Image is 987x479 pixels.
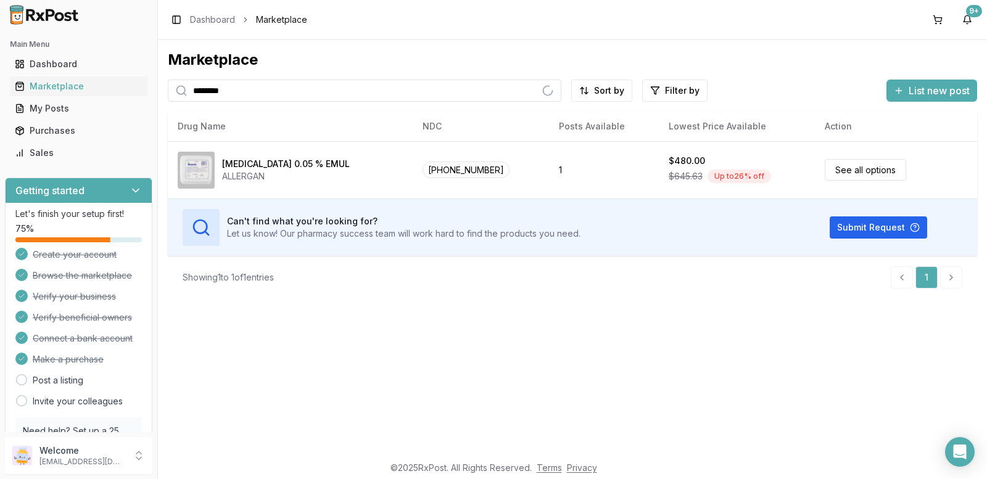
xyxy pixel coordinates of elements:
[23,425,134,462] p: Need help? Set up a 25 minute call with our team to set up.
[537,462,562,473] a: Terms
[33,248,117,261] span: Create your account
[659,112,815,141] th: Lowest Price Available
[168,50,977,70] div: Marketplace
[10,53,147,75] a: Dashboard
[33,395,123,407] a: Invite your colleagues
[5,121,152,141] button: Purchases
[227,227,580,240] p: Let us know! Our pharmacy success team will work hard to find the products you need.
[886,80,977,102] button: List new post
[33,332,133,345] span: Connect a bank account
[5,54,152,74] button: Dashboard
[15,58,142,70] div: Dashboard
[966,5,982,17] div: 9+
[222,158,350,170] div: [MEDICAL_DATA] 0.05 % EMUL
[15,102,142,115] div: My Posts
[12,446,32,465] img: User avatar
[571,80,632,102] button: Sort by
[669,170,703,182] span: $645.63
[413,112,549,141] th: NDC
[549,141,659,199] td: 1
[10,97,147,120] a: My Posts
[15,125,142,137] div: Purchases
[33,290,116,303] span: Verify your business
[39,444,125,457] p: Welcome
[642,80,708,102] button: Filter by
[190,14,307,26] nav: breadcrumb
[957,10,977,30] button: 9+
[5,143,152,163] button: Sales
[669,155,705,167] div: $480.00
[915,266,938,289] a: 1
[708,170,771,183] div: Up to 26 % off
[256,14,307,26] span: Marketplace
[10,75,147,97] a: Marketplace
[15,223,34,235] span: 75 %
[39,457,125,467] p: [EMAIL_ADDRESS][DOMAIN_NAME]
[825,159,906,181] a: See all options
[594,84,624,97] span: Sort by
[886,86,977,98] a: List new post
[190,14,235,26] a: Dashboard
[5,76,152,96] button: Marketplace
[815,112,977,141] th: Action
[33,353,104,366] span: Make a purchase
[5,99,152,118] button: My Posts
[665,84,700,97] span: Filter by
[423,162,510,178] span: [PHONE_NUMBER]
[222,170,350,182] div: ALLERGAN
[168,112,413,141] th: Drug Name
[10,39,147,49] h2: Main Menu
[33,374,83,387] a: Post a listing
[909,83,970,98] span: List new post
[945,437,975,467] div: Open Intercom Messenger
[227,215,580,227] h3: Can't find what you're looking for?
[183,271,274,284] div: Showing 1 to 1 of 1 entries
[10,120,147,142] a: Purchases
[5,5,84,25] img: RxPost Logo
[15,147,142,159] div: Sales
[830,216,927,239] button: Submit Request
[33,311,132,324] span: Verify beneficial owners
[15,208,142,220] p: Let's finish your setup first!
[549,112,659,141] th: Posts Available
[567,462,597,473] a: Privacy
[178,152,215,189] img: Restasis 0.05 % EMUL
[891,266,962,289] nav: pagination
[33,269,132,282] span: Browse the marketplace
[15,80,142,92] div: Marketplace
[10,142,147,164] a: Sales
[15,183,85,198] h3: Getting started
